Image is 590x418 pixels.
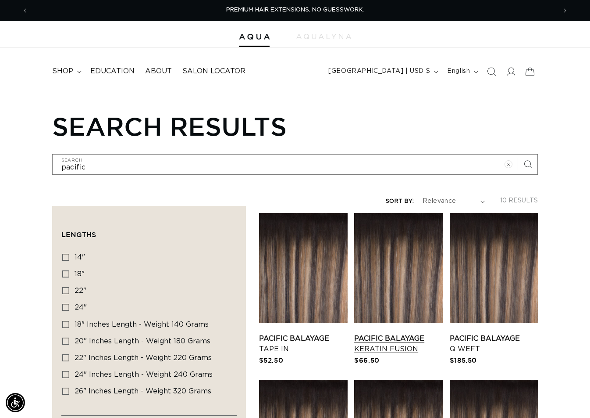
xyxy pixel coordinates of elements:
span: 20" Inches length - Weight 180 grams [75,338,210,345]
img: Aqua Hair Extensions [239,34,270,40]
button: English [442,63,482,80]
span: 24" [75,304,87,311]
button: Previous announcement [15,2,35,19]
span: 22" Inches length - Weight 220 grams [75,354,212,361]
h1: Search results [52,111,538,141]
button: Search [518,155,537,174]
summary: shop [47,61,85,81]
span: Salon Locator [182,67,245,76]
span: 14" [75,254,85,261]
summary: Lengths (0 selected) [61,215,237,247]
span: 18" [75,270,85,277]
span: 26" Inches length - Weight 320 grams [75,388,211,395]
span: Lengths [61,231,96,238]
span: shop [52,67,73,76]
a: Education [85,61,140,81]
summary: Search [482,62,501,81]
span: 22" [75,287,86,294]
span: [GEOGRAPHIC_DATA] | USD $ [328,67,430,76]
input: Search [53,155,538,174]
a: Pacific Balayage Tape In [259,333,348,354]
a: About [140,61,177,81]
div: Accessibility Menu [6,393,25,412]
span: Education [90,67,135,76]
a: Pacific Balayage Keratin Fusion [354,333,443,354]
button: Clear search term [499,155,518,174]
button: [GEOGRAPHIC_DATA] | USD $ [323,63,442,80]
span: About [145,67,172,76]
a: Salon Locator [177,61,251,81]
label: Sort by: [386,198,414,204]
span: 18" Inches length - Weight 140 grams [75,321,209,328]
img: aqualyna.com [296,34,351,39]
span: 10 results [500,198,538,204]
span: PREMIUM HAIR EXTENSIONS. NO GUESSWORK. [226,7,364,13]
a: Pacific Balayage Q Weft [450,333,538,354]
span: 24" Inches length - Weight 240 grams [75,371,213,378]
span: English [447,67,470,76]
button: Next announcement [555,2,575,19]
iframe: Chat Widget [546,376,590,418]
